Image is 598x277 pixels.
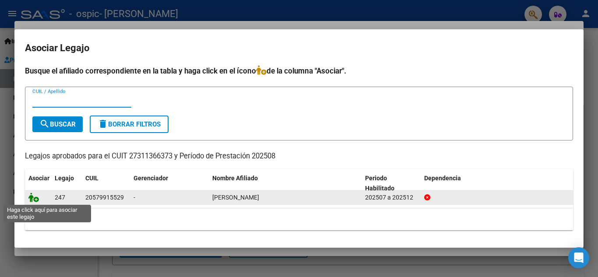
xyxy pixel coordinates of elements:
[85,175,98,182] span: CUIL
[209,169,362,198] datatable-header-cell: Nombre Afiliado
[39,119,50,129] mat-icon: search
[98,120,161,128] span: Borrar Filtros
[55,194,65,201] span: 247
[362,169,421,198] datatable-header-cell: Periodo Habilitado
[212,175,258,182] span: Nombre Afiliado
[25,169,51,198] datatable-header-cell: Asociar
[98,119,108,129] mat-icon: delete
[51,169,82,198] datatable-header-cell: Legajo
[421,169,573,198] datatable-header-cell: Dependencia
[25,65,573,77] h4: Busque el afiliado correspondiente en la tabla y haga click en el ícono de la columna "Asociar".
[32,116,83,132] button: Buscar
[365,175,394,192] span: Periodo Habilitado
[55,175,74,182] span: Legajo
[212,194,259,201] span: GONZALEZ THEO ANDRES
[85,193,124,203] div: 20579915529
[365,193,417,203] div: 202507 a 202512
[28,175,49,182] span: Asociar
[90,116,169,133] button: Borrar Filtros
[39,120,76,128] span: Buscar
[134,175,168,182] span: Gerenciador
[82,169,130,198] datatable-header-cell: CUIL
[134,194,135,201] span: -
[130,169,209,198] datatable-header-cell: Gerenciador
[25,40,573,56] h2: Asociar Legajo
[25,151,573,162] p: Legajos aprobados para el CUIT 27311366373 y Período de Prestación 202508
[568,247,589,268] div: Open Intercom Messenger
[25,208,573,230] div: 1 registros
[424,175,461,182] span: Dependencia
